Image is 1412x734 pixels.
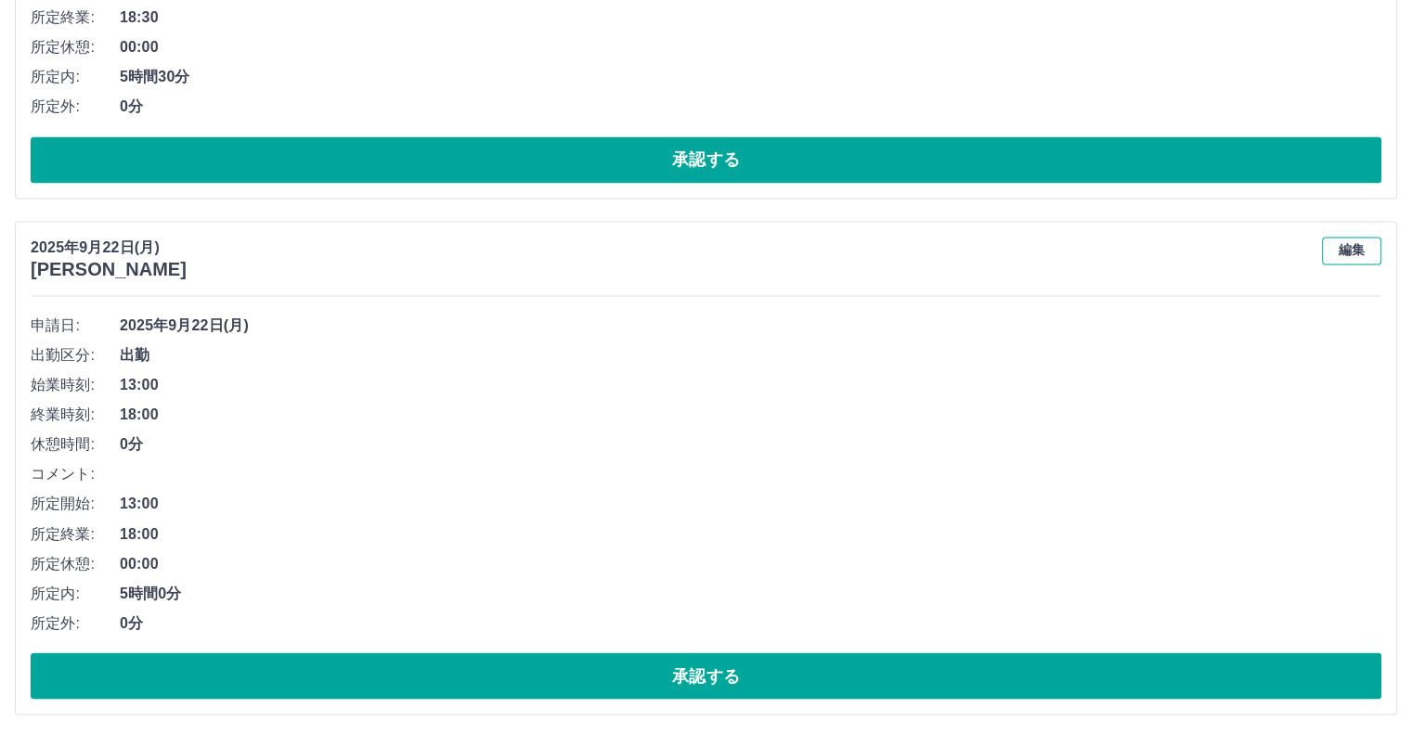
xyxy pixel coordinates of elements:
[120,36,1381,58] span: 00:00
[120,552,1381,574] span: 00:00
[120,612,1381,634] span: 0分
[120,493,1381,515] span: 13:00
[31,463,120,485] span: コメント:
[31,136,1381,183] button: 承認する
[31,6,120,29] span: 所定終業:
[31,344,120,367] span: 出勤区分:
[31,433,120,456] span: 休憩時間:
[31,237,187,259] p: 2025年9月22日(月)
[31,404,120,426] span: 終業時刻:
[31,36,120,58] span: 所定休憩:
[120,522,1381,545] span: 18:00
[120,374,1381,396] span: 13:00
[31,522,120,545] span: 所定終業:
[120,96,1381,118] span: 0分
[31,582,120,604] span: 所定内:
[31,315,120,337] span: 申請日:
[120,582,1381,604] span: 5時間0分
[120,344,1381,367] span: 出勤
[120,433,1381,456] span: 0分
[31,552,120,574] span: 所定休憩:
[31,259,187,280] h3: [PERSON_NAME]
[31,374,120,396] span: 始業時刻:
[120,315,1381,337] span: 2025年9月22日(月)
[120,404,1381,426] span: 18:00
[31,96,120,118] span: 所定外:
[120,6,1381,29] span: 18:30
[31,493,120,515] span: 所定開始:
[31,652,1381,699] button: 承認する
[120,66,1381,88] span: 5時間30分
[31,66,120,88] span: 所定内:
[1322,237,1381,264] button: 編集
[31,612,120,634] span: 所定外:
